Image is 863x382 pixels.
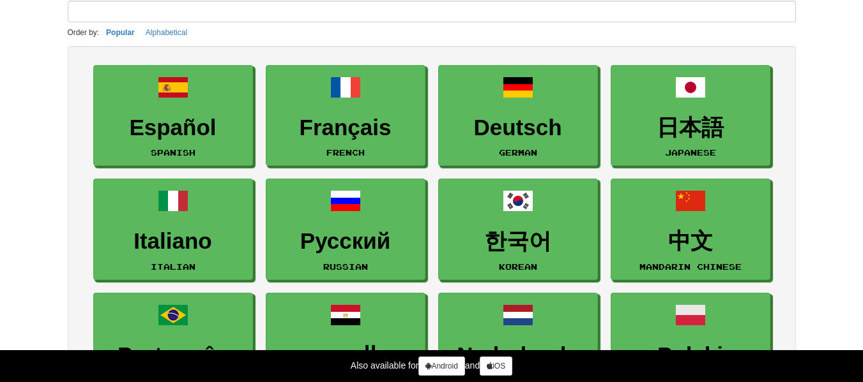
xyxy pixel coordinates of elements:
small: Spanish [151,148,195,157]
small: Korean [499,262,537,271]
h3: Nederlands [445,343,591,368]
a: 中文Mandarin Chinese [611,179,770,280]
h3: Italiano [100,229,246,254]
h3: Русский [273,229,418,254]
a: DeutschGerman [438,65,598,166]
a: ItalianoItalian [93,179,253,280]
a: 한국어Korean [438,179,598,280]
small: German [499,148,537,157]
small: Order by: [68,28,100,37]
h3: 日本語 [618,115,763,140]
a: Android [418,356,464,376]
h3: Português [100,343,246,368]
small: Japanese [665,148,716,157]
h3: Polski [618,343,763,368]
a: FrançaisFrench [266,65,425,166]
button: Alphabetical [142,26,191,40]
small: Russian [323,262,368,271]
a: 日本語Japanese [611,65,770,166]
small: Italian [151,262,195,271]
small: Mandarin Chinese [639,262,742,271]
a: EspañolSpanish [93,65,253,166]
h3: العربية [273,343,418,368]
button: Popular [102,26,139,40]
h3: Español [100,115,246,140]
h3: 한국어 [445,229,591,254]
a: iOS [480,356,512,376]
small: French [326,148,365,157]
h3: Deutsch [445,115,591,140]
h3: Français [273,115,418,140]
a: РусскийRussian [266,179,425,280]
h3: 中文 [618,229,763,254]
